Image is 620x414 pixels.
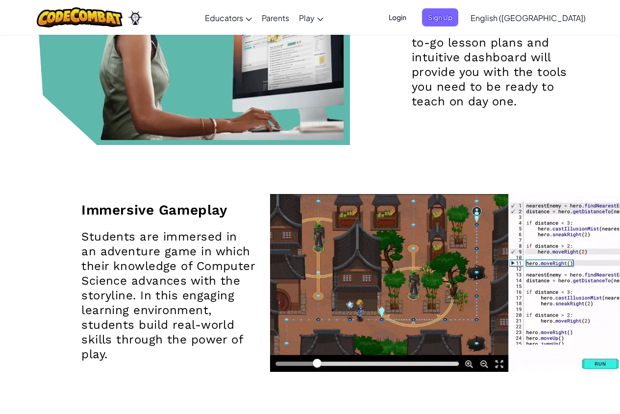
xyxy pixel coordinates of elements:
span: English ([GEOGRAPHIC_DATA]) [471,13,586,23]
a: Educators [200,4,257,31]
p: Students are immersed in an adventure game in which their knowledge of Computer Science advances ... [81,229,255,362]
a: Play [294,4,328,31]
span: Educators [205,13,243,23]
img: CodeCombat logo [37,7,123,27]
h2: Immersive Gameplay [81,201,255,219]
button: Sign Up [422,8,458,26]
a: English ([GEOGRAPHIC_DATA]) [466,4,591,31]
a: Parents [257,4,294,31]
span: Play [299,13,315,23]
button: Login [383,8,412,26]
img: Ozaria [127,10,143,25]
